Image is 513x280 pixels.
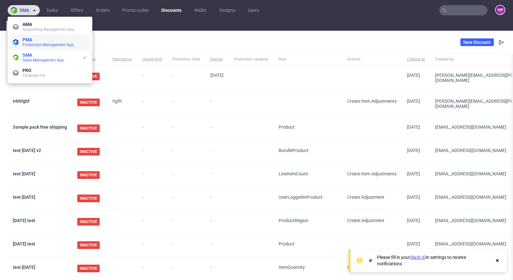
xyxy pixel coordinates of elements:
span: [DATE] [407,195,420,200]
a: PMAProduction Management App [10,35,90,50]
div: Please fill in your in settings to receive notifications [377,254,491,267]
span: - [142,171,162,179]
span: - [172,99,200,109]
span: - [210,265,223,272]
span: - [142,195,162,202]
a: Tasks [42,5,62,15]
span: - [142,124,162,132]
button: sma [8,5,40,15]
span: [DATE] [210,73,223,78]
span: - [210,241,223,249]
span: INACTIVE [77,218,100,226]
span: Expires [210,57,223,62]
span: Promotion Uses [172,57,200,62]
a: All [6,20,25,31]
span: - [142,218,162,226]
a: Wallet [190,5,210,15]
span: Description [113,57,132,62]
span: - [172,73,200,83]
figcaption: MP [496,5,505,14]
a: test [DATE] v2 [13,148,41,153]
span: - [172,218,200,226]
span: Accounting Management App [22,27,74,32]
span: - [210,218,223,226]
a: New discount [460,38,494,46]
span: [DATE] [407,73,420,78]
span: - [172,148,200,156]
span: - [142,265,162,272]
span: - [172,171,200,179]
span: Product [279,124,295,130]
span: INACTIVE [77,171,100,179]
a: test [DATE] [13,171,35,176]
a: [DATE] test [13,241,35,246]
span: - [172,195,200,202]
a: Offers [67,5,87,15]
span: INACTIVE [77,241,100,249]
a: PROPackhelp Pro [10,65,90,81]
span: Product [279,241,295,246]
span: Create Item Adjustments [347,171,397,176]
span: Create Adjustment [347,218,384,223]
span: SMA [22,52,32,58]
span: PRO [22,68,31,73]
a: test [DATE] [13,195,35,200]
span: Production Management App [22,43,74,47]
span: - [142,148,162,156]
a: trhhfghf [13,99,29,104]
span: - [210,124,223,132]
span: [DATE] [407,148,420,153]
a: Discounts [157,5,185,15]
span: INACTIVE [77,148,100,156]
span: - [210,171,223,179]
span: Product Region [279,218,308,223]
span: Bundle Product [279,148,308,153]
span: Actions [347,57,397,62]
div: hgfh [113,99,132,104]
span: - [172,265,200,272]
span: [DATE] [407,99,420,104]
span: LineItemCount [279,171,308,176]
a: Users [244,5,263,15]
span: Usage limit [142,57,162,62]
span: [DATE] [407,218,420,223]
span: - [172,124,200,132]
span: Packhelp Pro [22,73,46,78]
a: Orders [92,5,113,15]
span: - [210,148,223,156]
span: Create Item Adjustments [347,99,397,104]
span: INACTIVE [77,99,100,106]
span: - [142,73,162,83]
span: INACTIVE [77,124,100,132]
span: - [172,241,200,249]
a: Promo codes [118,5,152,15]
span: [DATE] [407,241,420,246]
span: [DATE] [407,171,420,176]
a: [DATE] test [13,218,35,223]
a: Designs [215,5,239,15]
a: Slack ID [410,255,426,260]
span: Create Adjustment [347,195,384,200]
span: Promotion category [234,57,268,62]
span: INACTIVE [77,265,100,272]
span: [DATE] [407,124,420,130]
span: - [210,195,223,202]
span: Create Adjustment [347,265,384,270]
span: INACTIVE [77,195,100,202]
span: sma [20,8,29,12]
img: logo [11,7,20,14]
span: ItemQuantity [279,265,305,270]
span: AMA [22,22,32,27]
span: PMA [22,37,32,42]
span: - [210,99,223,109]
img: Slack [367,257,374,264]
a: Sample pack free shipping [13,124,67,130]
span: Created at [407,57,425,62]
span: Sales Management App [22,58,64,62]
span: Rule [279,57,337,62]
span: UserLoggedIn Product [279,195,323,200]
a: test [DATE] [13,265,35,270]
span: - [142,241,162,249]
a: AMAAccounting Management App [10,19,90,35]
span: - [142,99,162,109]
